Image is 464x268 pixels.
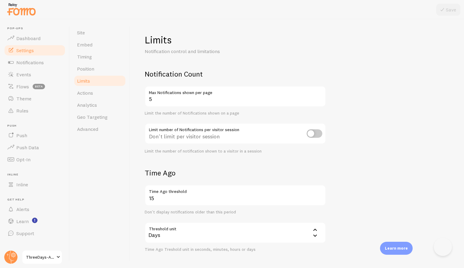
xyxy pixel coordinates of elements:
a: Push [4,129,66,141]
p: Learn more [385,245,408,251]
a: Site [73,27,126,39]
a: Position [73,63,126,75]
div: Learn more [380,242,413,255]
span: Events [16,71,31,77]
span: Settings [16,47,34,53]
h1: Limits [145,34,326,46]
span: ThreeDays-AWeek [26,254,55,261]
a: Flows beta [4,80,66,93]
span: Inline [7,173,66,177]
a: Inline [4,178,66,191]
span: Alerts [16,206,29,212]
span: Embed [77,42,92,48]
span: Timing [77,54,92,60]
a: Geo Targeting [73,111,126,123]
a: ThreeDays-AWeek [22,250,63,264]
div: Days [145,222,326,243]
span: Limits [77,78,90,84]
a: Actions [73,87,126,99]
a: Push Data [4,141,66,153]
a: Dashboard [4,32,66,44]
div: Time Ago Treshold unit in seconds, minutes, hours or days [145,247,326,252]
a: Settings [4,44,66,56]
h2: Time Ago [145,168,326,178]
a: Analytics [73,99,126,111]
span: Analytics [77,102,97,108]
p: Notification control and limitations [145,48,290,55]
a: Learn [4,215,66,227]
label: Time Ago threshold [145,185,326,195]
div: Limit the number of notification shown to a visitor in a session [145,149,326,154]
a: Events [4,68,66,80]
span: Position [77,66,94,72]
span: Flows [16,84,29,90]
iframe: Help Scout Beacon - Open [434,238,452,256]
span: Push [16,132,27,138]
a: Support [4,227,66,239]
span: Geo Targeting [77,114,108,120]
span: Site [77,30,85,36]
span: Support [16,230,34,236]
a: Notifications [4,56,66,68]
a: Limits [73,75,126,87]
span: Push [7,124,66,128]
div: Don't limit per visitor session [145,123,326,145]
span: Dashboard [16,35,40,41]
span: Actions [77,90,93,96]
a: Advanced [73,123,126,135]
span: Get Help [7,198,66,202]
span: Opt-In [16,156,31,162]
a: Rules [4,105,66,117]
img: fomo-relay-logo-orange.svg [6,2,37,17]
label: Max Notifications shown per page [145,86,326,96]
span: Rules [16,108,28,114]
span: Push Data [16,144,39,150]
span: Advanced [77,126,98,132]
a: Alerts [4,203,66,215]
span: Theme [16,96,31,102]
span: Learn [16,218,29,224]
div: Limit the number of Notifications shown on a page [145,111,326,116]
span: beta [33,84,45,89]
span: Pop-ups [7,27,66,30]
svg: <p>Watch New Feature Tutorials!</p> [32,218,37,223]
div: Don't display notifications older than this period [145,210,326,215]
h2: Notification Count [145,69,326,79]
a: Opt-In [4,153,66,166]
a: Embed [73,39,126,51]
a: Theme [4,93,66,105]
a: Timing [73,51,126,63]
span: Inline [16,181,28,188]
span: Notifications [16,59,44,65]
